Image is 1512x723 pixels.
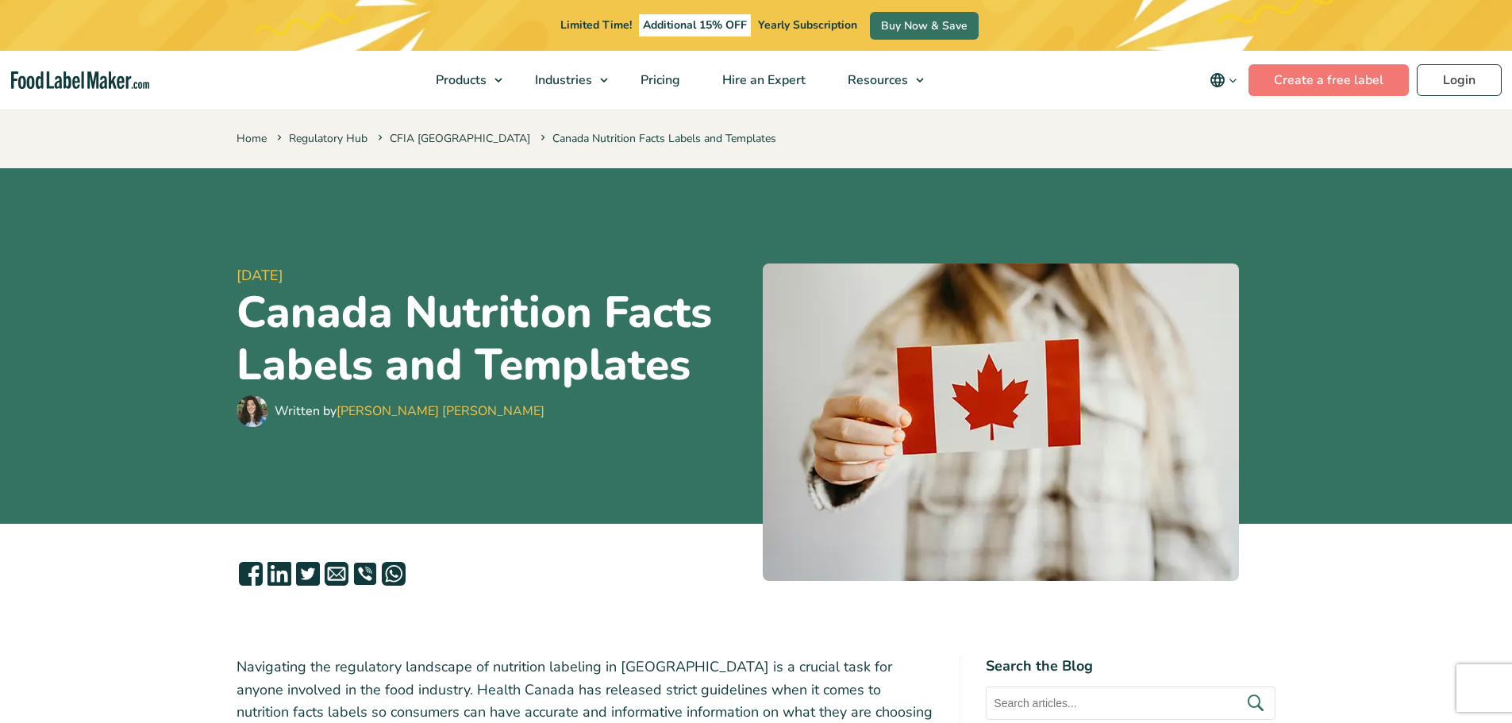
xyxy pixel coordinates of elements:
[237,131,267,146] a: Home
[390,131,530,146] a: CFIA [GEOGRAPHIC_DATA]
[718,71,807,89] span: Hire an Expert
[237,287,750,391] h1: Canada Nutrition Facts Labels and Templates
[843,71,910,89] span: Resources
[289,131,367,146] a: Regulatory Hub
[337,402,544,420] a: [PERSON_NAME] [PERSON_NAME]
[639,14,751,37] span: Additional 15% OFF
[275,402,544,421] div: Written by
[530,71,594,89] span: Industries
[636,71,682,89] span: Pricing
[537,131,776,146] span: Canada Nutrition Facts Labels and Templates
[620,51,698,110] a: Pricing
[827,51,932,110] a: Resources
[1248,64,1409,96] a: Create a free label
[758,17,857,33] span: Yearly Subscription
[1417,64,1502,96] a: Login
[237,395,268,427] img: Maria Abi Hanna - Food Label Maker
[431,71,488,89] span: Products
[415,51,510,110] a: Products
[986,686,1275,720] input: Search articles...
[702,51,823,110] a: Hire an Expert
[986,656,1275,677] h4: Search the Blog
[870,12,979,40] a: Buy Now & Save
[514,51,616,110] a: Industries
[237,265,750,287] span: [DATE]
[560,17,632,33] span: Limited Time!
